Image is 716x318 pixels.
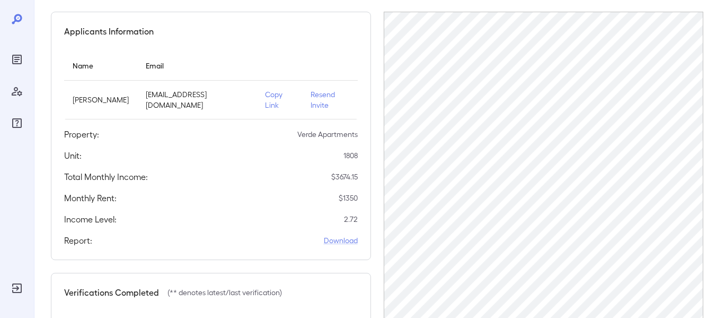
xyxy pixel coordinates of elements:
[64,234,92,247] h5: Report:
[8,51,25,68] div: Reports
[64,213,117,226] h5: Income Level:
[331,171,358,182] p: $ 3674.15
[64,25,154,38] h5: Applicants Information
[8,83,25,100] div: Manage Users
[311,89,349,110] p: Resend Invite
[64,50,137,81] th: Name
[64,192,117,204] h5: Monthly Rent:
[167,287,282,298] p: (** denotes latest/last verification)
[64,128,99,141] h5: Property:
[64,286,159,299] h5: Verifications Completed
[8,115,25,132] div: FAQ
[8,280,25,297] div: Log Out
[64,149,82,162] h5: Unit:
[324,235,358,246] a: Download
[265,89,294,110] p: Copy Link
[146,89,248,110] p: [EMAIL_ADDRESS][DOMAIN_NAME]
[297,129,358,140] p: Verde Apartments
[64,50,358,119] table: simple table
[344,214,358,225] p: 2.72
[73,94,129,105] p: [PERSON_NAME]
[137,50,257,81] th: Email
[343,150,358,161] p: 1808
[339,193,358,203] p: $ 1350
[64,170,148,183] h5: Total Monthly Income:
